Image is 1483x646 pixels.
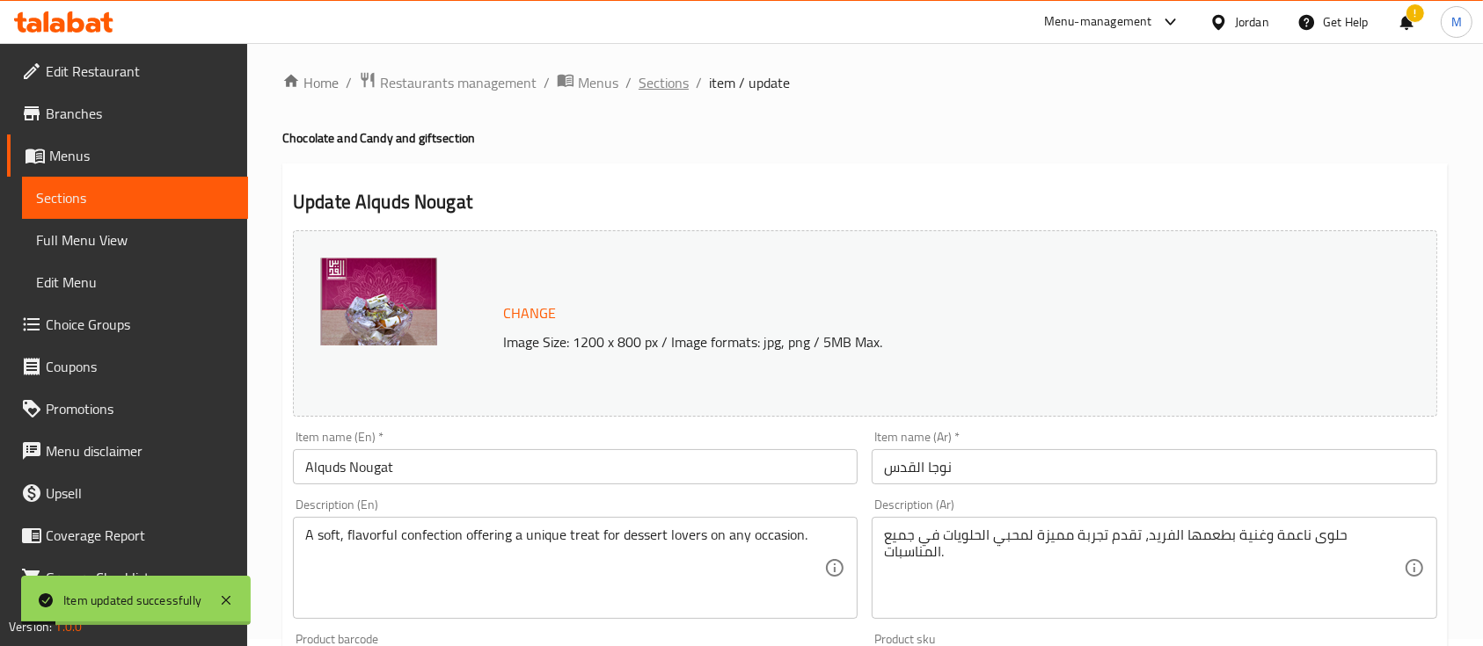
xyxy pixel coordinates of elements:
[7,430,248,472] a: Menu disclaimer
[544,72,550,93] li: /
[380,72,537,93] span: Restaurants management
[46,61,234,82] span: Edit Restaurant
[7,388,248,430] a: Promotions
[282,71,1448,94] nav: breadcrumb
[7,134,248,177] a: Menus
[1451,12,1462,32] span: M
[7,345,248,388] a: Coupons
[7,556,248,599] a: Grocery Checklist
[46,483,234,504] span: Upsell
[46,103,234,124] span: Branches
[7,514,248,556] a: Coverage Report
[55,615,82,638] span: 1.0.0
[46,440,234,461] span: Menu disclaimer
[7,472,248,514] a: Upsell
[7,303,248,345] a: Choice Groups
[7,50,248,92] a: Edit Restaurant
[557,71,618,94] a: Menus
[36,272,234,293] span: Edit Menu
[305,526,824,610] textarea: A soft, flavorful confection offering a unique treat for dessert lovers on any occasion.
[320,258,437,345] img: blob_637509939777032164
[22,261,248,303] a: Edit Menu
[7,92,248,134] a: Branches
[872,449,1436,484] input: Enter name Ar
[282,72,339,93] a: Home
[293,449,858,484] input: Enter name En
[639,72,689,93] a: Sections
[63,591,201,610] div: Item updated successfully
[293,189,1437,215] h2: Update Alquds Nougat
[503,301,556,326] span: Change
[359,71,537,94] a: Restaurants management
[884,526,1403,610] textarea: حلوى ناعمة وغنية بطعمها الفريد، تقدم تجربة مميزة لمحبي الحلويات في جميع المناسبات.
[578,72,618,93] span: Menus
[46,314,234,335] span: Choice Groups
[346,72,352,93] li: /
[496,295,563,331] button: Change
[22,177,248,219] a: Sections
[36,229,234,250] span: Full Menu View
[709,72,790,93] span: item / update
[46,398,234,419] span: Promotions
[496,331,1313,352] p: Image Size: 1200 x 800 px / Image formats: jpg, png / 5MB Max.
[46,525,234,546] span: Coverage Report
[22,219,248,261] a: Full Menu View
[36,187,234,208] span: Sections
[46,356,234,377] span: Coupons
[696,72,702,93] li: /
[282,129,1448,147] h4: Chocolate and Candy and gift section
[1044,11,1152,33] div: Menu-management
[9,615,52,638] span: Version:
[1235,12,1269,32] div: Jordan
[46,567,234,588] span: Grocery Checklist
[49,145,234,166] span: Menus
[625,72,632,93] li: /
